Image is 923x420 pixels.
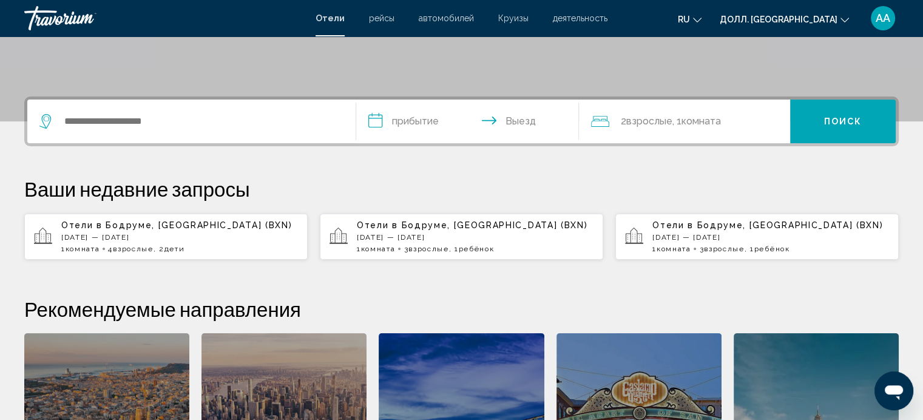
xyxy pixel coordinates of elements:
ya-tr-span: Поиск [824,117,862,127]
ya-tr-span: Ребёнок [459,245,495,253]
a: Круизы [498,13,529,23]
ya-tr-span: Долл. [GEOGRAPHIC_DATA] [720,15,837,24]
ya-tr-span: 4 [108,245,113,253]
span: 1 [652,245,691,253]
a: Отели [316,13,345,23]
ya-tr-span: Взрослые [408,245,448,253]
span: 3 [699,245,744,253]
span: Отели в [652,220,694,230]
ya-tr-span: Бодруме, [GEOGRAPHIC_DATA] (BXN) [106,220,292,230]
ya-tr-span: Комната [66,245,100,253]
button: Отели в Бодруме, [GEOGRAPHIC_DATA] (BXN)[DATE] — [DATE]1Комната3Взрослые, 1Ребёнок [615,213,899,260]
ya-tr-span: Ваши недавние запросы [24,177,250,201]
span: Взрослые [704,245,744,253]
ya-tr-span: 1 [357,245,361,253]
button: Поиск [790,100,896,143]
div: Виджет поиска [27,100,896,143]
a: автомобилей [419,13,474,23]
ya-tr-span: RU [678,15,690,24]
button: Изменить язык [678,10,702,28]
ya-tr-span: , 1 [449,245,459,253]
p: [DATE] — [DATE] [357,233,593,242]
span: Комната [657,245,691,253]
button: Даты заезда и выезда [356,100,580,143]
ya-tr-span: Взрослые [626,115,672,127]
ya-tr-span: 1 [61,245,66,253]
button: Пользовательское меню [867,5,899,31]
button: Отели в Бодруме, [GEOGRAPHIC_DATA] (BXN)[DATE] — [DATE]1Комната4Взрослые, 2Дети [24,213,308,260]
button: Изменить валюту [720,10,849,28]
ya-tr-span: Рекомендуемые направления [24,297,301,321]
ya-tr-span: , 2 [154,245,164,253]
span: Бодруме, [GEOGRAPHIC_DATA] (BXN) [401,220,587,230]
a: рейсы [369,13,394,23]
ya-tr-span: Отели в [61,220,103,230]
iframe: Кнопка запуска окна обмена сообщениями [874,371,913,410]
span: Ребёнок [754,245,790,253]
span: , 1 [745,245,790,253]
button: Путешественники: 2 взрослых, 0 детей [579,100,790,143]
p: [DATE] — [DATE] [652,233,889,242]
ya-tr-span: Дети [164,245,185,253]
ya-tr-span: 3 [404,245,408,253]
a: Травориум [24,6,303,30]
span: Отели в [357,220,398,230]
ya-tr-span: 2 [620,115,626,127]
ya-tr-span: Взрослые [113,245,153,253]
span: Бодруме, [GEOGRAPHIC_DATA] (BXN) [697,220,883,230]
ya-tr-span: [DATE] — [DATE] [61,233,129,242]
ya-tr-span: , 1 [672,115,681,127]
ya-tr-span: АА [876,12,890,24]
ya-tr-span: Комната [361,245,396,253]
button: Отели в Бодруме, [GEOGRAPHIC_DATA] (BXN)[DATE] — [DATE]1Комната3Взрослые, 1Ребёнок [320,213,603,260]
a: деятельность [553,13,607,23]
ya-tr-span: Комната [681,115,720,127]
